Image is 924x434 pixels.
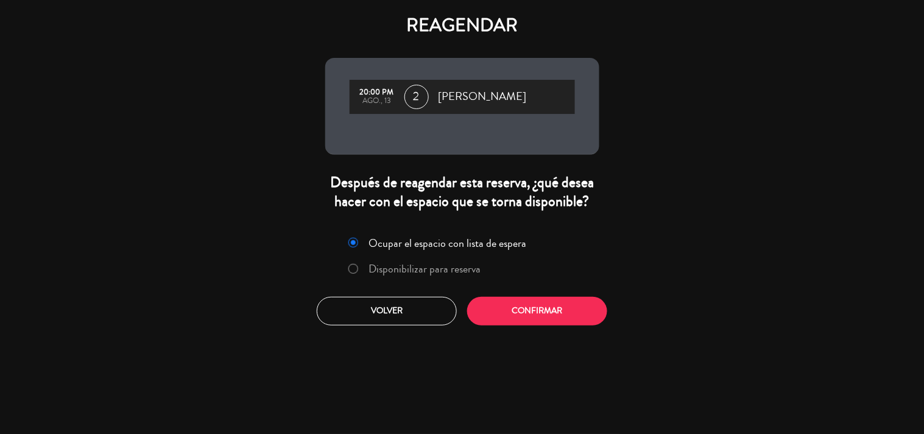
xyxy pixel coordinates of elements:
[356,88,398,97] div: 20:00 PM
[404,85,429,109] span: 2
[317,297,457,325] button: Volver
[369,238,526,249] label: Ocupar el espacio con lista de espera
[325,173,599,211] div: Después de reagendar esta reserva, ¿qué desea hacer con el espacio que se torna disponible?
[467,297,607,325] button: Confirmar
[439,88,527,106] span: [PERSON_NAME]
[369,263,481,274] label: Disponibilizar para reserva
[325,15,599,37] h4: REAGENDAR
[356,97,398,105] div: ago., 13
